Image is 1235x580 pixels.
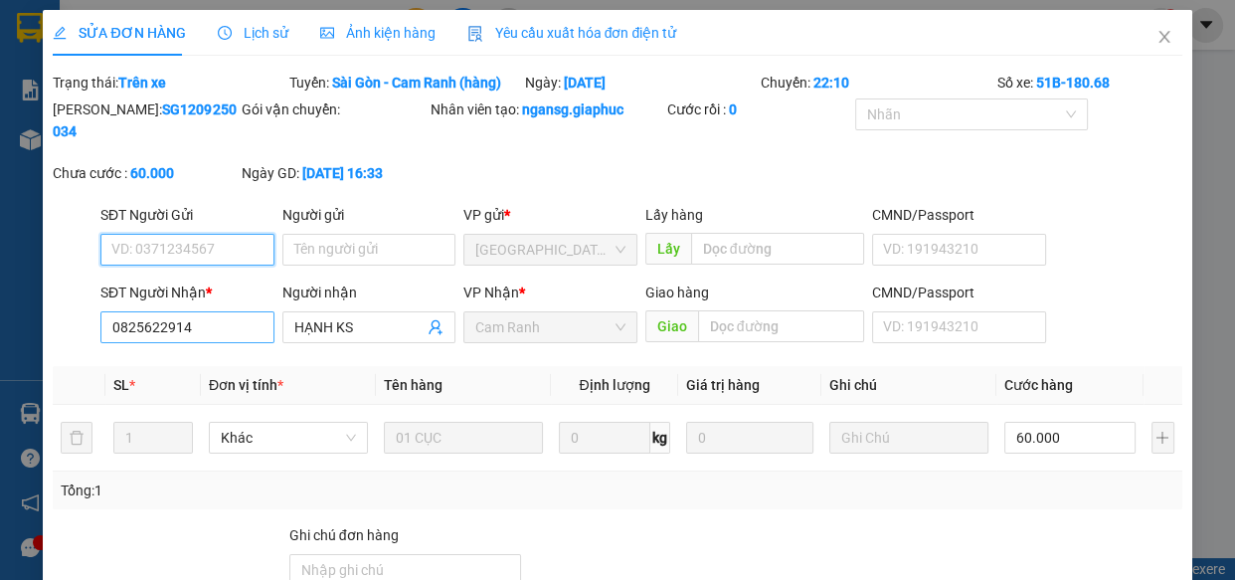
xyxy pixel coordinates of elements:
[872,204,1046,226] div: CMND/Passport
[650,422,670,454] span: kg
[821,366,996,405] th: Ghi chú
[698,310,864,342] input: Dọc đường
[100,282,274,303] div: SĐT Người Nhận
[995,72,1184,94] div: Số xe:
[645,233,691,265] span: Lấy
[645,285,709,300] span: Giao hàng
[829,422,988,454] input: Ghi Chú
[523,72,759,94] div: Ngày:
[53,98,238,142] div: [PERSON_NAME]:
[467,25,677,41] span: Yêu cầu xuất hóa đơn điện tử
[282,282,456,303] div: Người nhận
[564,75,606,91] b: [DATE]
[579,377,649,393] span: Định lượng
[221,423,356,453] span: Khác
[463,204,637,226] div: VP gửi
[287,72,523,94] div: Tuyến:
[1156,29,1172,45] span: close
[691,233,864,265] input: Dọc đường
[728,101,736,117] b: 0
[686,377,760,393] span: Giá trị hàng
[282,204,456,226] div: Người gửi
[428,319,443,335] span: user-add
[431,98,662,120] div: Nhân viên tạo:
[645,207,703,223] span: Lấy hàng
[1151,422,1174,454] button: plus
[1036,75,1110,91] b: 51B-180.68
[218,25,288,41] span: Lịch sử
[1004,377,1073,393] span: Cước hàng
[522,101,623,117] b: ngansg.giaphuc
[242,98,427,120] div: Gói vận chuyển:
[242,162,427,184] div: Ngày GD:
[332,75,501,91] b: Sài Gòn - Cam Ranh (hàng)
[113,377,129,393] span: SL
[813,75,849,91] b: 22:10
[53,25,185,41] span: SỬA ĐƠN HÀNG
[759,72,994,94] div: Chuyến:
[61,422,92,454] button: delete
[53,162,238,184] div: Chưa cước :
[53,26,67,40] span: edit
[218,26,232,40] span: clock-circle
[872,282,1046,303] div: CMND/Passport
[51,72,286,94] div: Trạng thái:
[302,165,383,181] b: [DATE] 16:33
[320,25,436,41] span: Ảnh kiện hàng
[475,312,625,342] span: Cam Ranh
[475,235,625,265] span: Sài Gòn
[209,377,283,393] span: Đơn vị tính
[384,422,543,454] input: VD: Bàn, Ghế
[686,422,813,454] input: 0
[61,480,478,501] div: Tổng: 1
[100,204,274,226] div: SĐT Người Gửi
[467,26,483,42] img: icon
[463,285,519,300] span: VP Nhận
[1137,10,1192,66] button: Close
[289,527,399,543] label: Ghi chú đơn hàng
[118,75,166,91] b: Trên xe
[130,165,174,181] b: 60.000
[645,310,698,342] span: Giao
[384,377,442,393] span: Tên hàng
[320,26,334,40] span: picture
[666,98,851,120] div: Cước rồi :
